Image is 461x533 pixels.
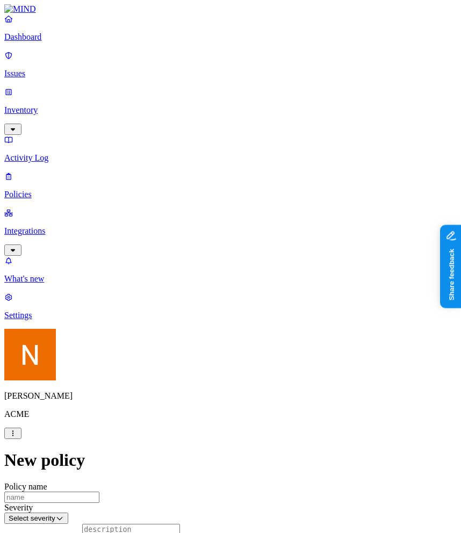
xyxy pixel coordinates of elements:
[4,69,457,78] p: Issues
[4,153,457,163] p: Activity Log
[4,208,457,254] a: Integrations
[4,171,457,199] a: Policies
[4,4,457,14] a: MIND
[4,190,457,199] p: Policies
[4,274,457,284] p: What's new
[4,450,457,470] h1: New policy
[4,391,457,401] p: [PERSON_NAME]
[4,409,457,419] p: ACME
[4,482,47,491] label: Policy name
[4,492,99,503] input: name
[4,256,457,284] a: What's new
[4,105,457,115] p: Inventory
[4,14,457,42] a: Dashboard
[4,87,457,133] a: Inventory
[4,311,457,320] p: Settings
[4,4,36,14] img: MIND
[4,226,457,236] p: Integrations
[4,292,457,320] a: Settings
[4,135,457,163] a: Activity Log
[4,32,457,42] p: Dashboard
[4,329,56,380] img: Nitai Mishary
[4,51,457,78] a: Issues
[4,503,33,512] label: Severity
